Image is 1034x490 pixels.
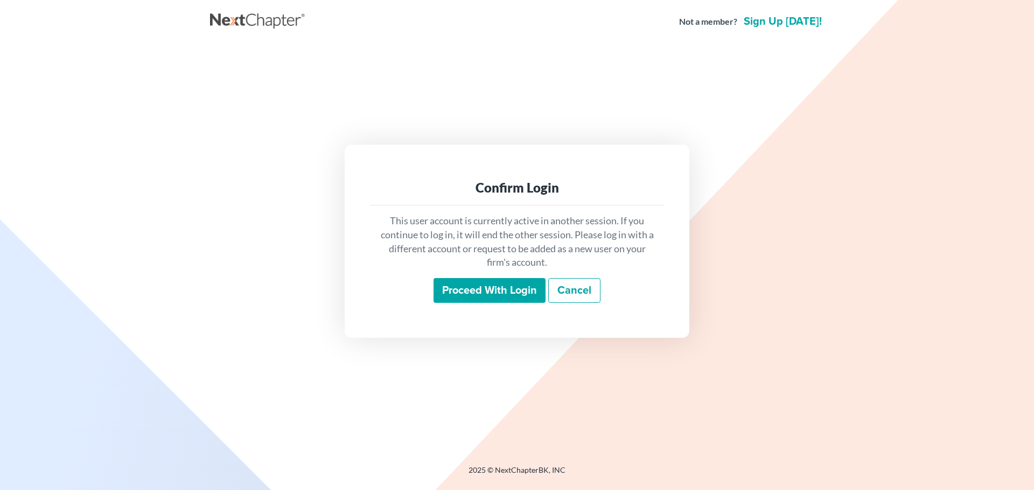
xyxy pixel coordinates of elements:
[210,465,824,484] div: 2025 © NextChapterBK, INC
[742,16,824,27] a: Sign up [DATE]!
[434,278,546,303] input: Proceed with login
[548,278,600,303] a: Cancel
[679,16,737,28] strong: Not a member?
[379,214,655,269] p: This user account is currently active in another session. If you continue to log in, it will end ...
[379,179,655,196] div: Confirm Login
